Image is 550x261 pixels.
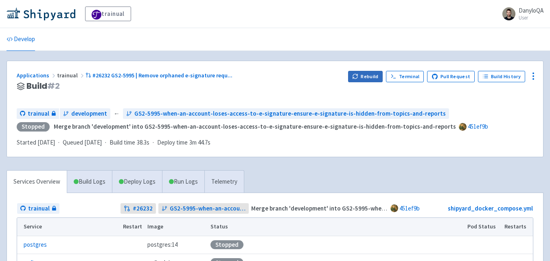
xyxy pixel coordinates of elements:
a: trainual [17,108,59,119]
a: GS2-5995-when-an-account-loses-access-to-e-signature-ensure-e-signature-is-hidden-from-topics-and... [158,203,249,214]
a: #26232 GS2-5995 | Remove orphaned e-signature requ... [85,72,234,79]
a: shipyard_docker_compose.yml [448,204,533,212]
a: 451ef9b [399,204,420,212]
a: Develop [7,28,35,51]
span: trainual [28,109,49,118]
th: Pod Status [465,218,502,236]
span: #26232 GS2-5995 | Remove orphaned e-signature requ ... [92,72,232,79]
span: trainual [28,204,50,213]
a: Telemetry [204,171,244,193]
th: Restarts [502,218,533,236]
small: User [519,15,543,20]
a: DanyloQA User [497,7,543,20]
th: Restart [120,218,145,236]
a: Pull Request [427,71,475,82]
a: Applications [17,72,57,79]
strong: Merge branch 'development' into GS2-5995-when-an-account-loses-access-to-e-signature-ensure-e-sig... [54,123,456,130]
span: Build time [110,138,135,147]
time: [DATE] [84,138,102,146]
a: Deploy Logs [112,171,162,193]
span: 3m 44.7s [189,138,210,147]
span: ← [114,109,120,118]
a: Run Logs [162,171,204,193]
a: Build Logs [67,171,112,193]
a: GS2-5995-when-an-account-loses-access-to-e-signature-ensure-e-signature-is-hidden-from-topics-and... [123,108,449,119]
a: Build History [478,71,525,82]
span: Build [26,81,60,91]
span: # 2 [47,80,60,92]
span: Started [17,138,55,146]
img: Shipyard logo [7,7,75,20]
a: trainual [17,203,59,214]
th: Service [17,218,120,236]
strong: # 26232 [133,204,153,213]
a: Terminal [386,71,424,82]
button: Rebuild [348,71,383,82]
a: trainual [85,7,131,21]
th: Status [208,218,465,236]
span: postgres:14 [147,240,177,250]
time: [DATE] [37,138,55,146]
div: Stopped [17,122,50,132]
span: Deploy time [157,138,188,147]
span: DanyloQA [519,7,543,14]
span: 38.3s [137,138,149,147]
span: development [71,109,107,118]
span: trainual [57,72,85,79]
a: postgres [24,240,47,250]
th: Image [145,218,208,236]
a: Services Overview [7,171,67,193]
span: GS2-5995-when-an-account-loses-access-to-e-signature-ensure-e-signature-is-hidden-from-topics-and... [170,204,245,213]
span: Queued [63,138,102,146]
div: Stopped [210,240,243,249]
a: development [60,108,110,119]
a: #26232 [121,203,156,214]
span: GS2-5995-when-an-account-loses-access-to-e-signature-ensure-e-signature-is-hidden-from-topics-and... [134,109,446,118]
div: · · · [17,138,215,147]
a: 451ef9b [468,123,488,130]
